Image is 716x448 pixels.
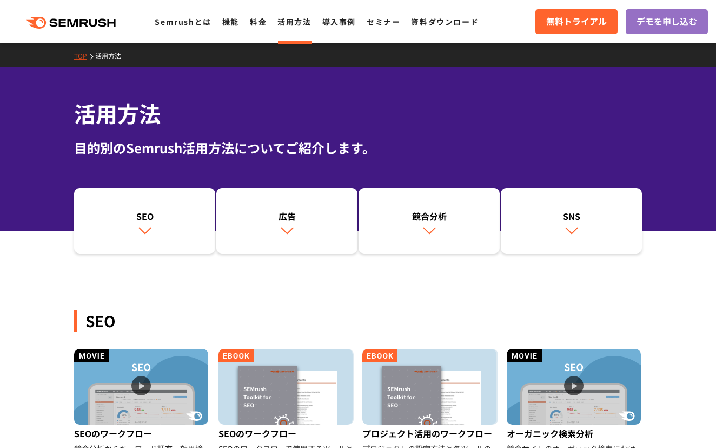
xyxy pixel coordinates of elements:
[506,210,637,223] div: SNS
[411,16,479,27] a: 資料ダウンロード
[222,210,352,223] div: 広告
[535,9,618,34] a: 無料トライアル
[501,188,642,254] a: SNS
[367,16,400,27] a: セミナー
[155,16,211,27] a: Semrushとは
[359,188,500,254] a: 競合分析
[364,210,494,223] div: 競合分析
[74,310,642,332] div: SEO
[74,51,95,60] a: TOP
[218,425,354,442] div: SEOのワークフロー
[74,138,642,158] div: 目的別のSemrush活用方法についてご紹介します。
[74,98,642,129] h1: 活用方法
[79,210,210,223] div: SEO
[322,16,356,27] a: 導入事例
[637,15,697,29] span: デモを申し込む
[546,15,607,29] span: 無料トライアル
[626,9,708,34] a: デモを申し込む
[216,188,357,254] a: 広告
[250,16,267,27] a: 料金
[74,425,210,442] div: SEOのワークフロー
[222,16,239,27] a: 機能
[74,188,215,254] a: SEO
[362,425,498,442] div: プロジェクト活用のワークフロー
[95,51,129,60] a: 活用方法
[507,425,642,442] div: オーガニック検索分析
[277,16,311,27] a: 活用方法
